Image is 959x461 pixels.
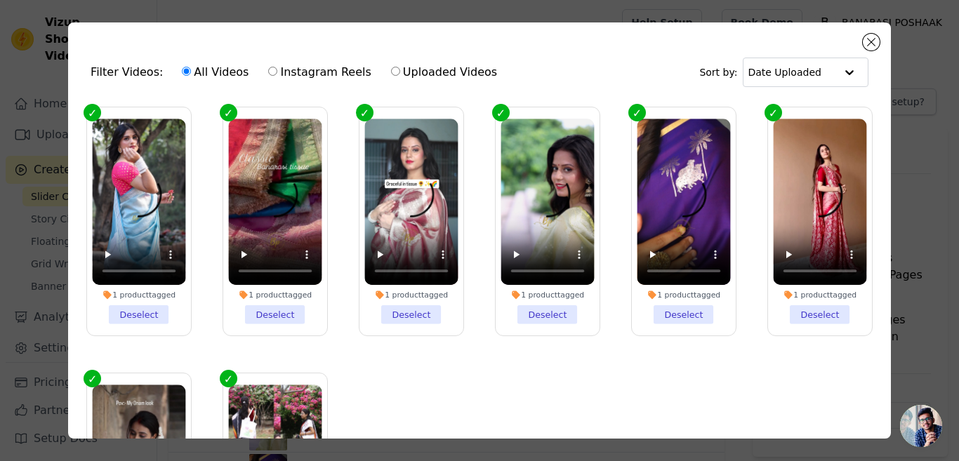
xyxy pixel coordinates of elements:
[501,290,594,300] div: 1 product tagged
[699,58,868,87] div: Sort by:
[91,56,505,88] div: Filter Videos:
[773,290,866,300] div: 1 product tagged
[267,63,371,81] label: Instagram Reels
[92,290,185,300] div: 1 product tagged
[228,290,322,300] div: 1 product tagged
[900,405,942,447] div: Open chat
[863,34,880,51] button: Close modal
[364,290,458,300] div: 1 product tagged
[390,63,498,81] label: Uploaded Videos
[637,290,730,300] div: 1 product tagged
[181,63,249,81] label: All Videos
